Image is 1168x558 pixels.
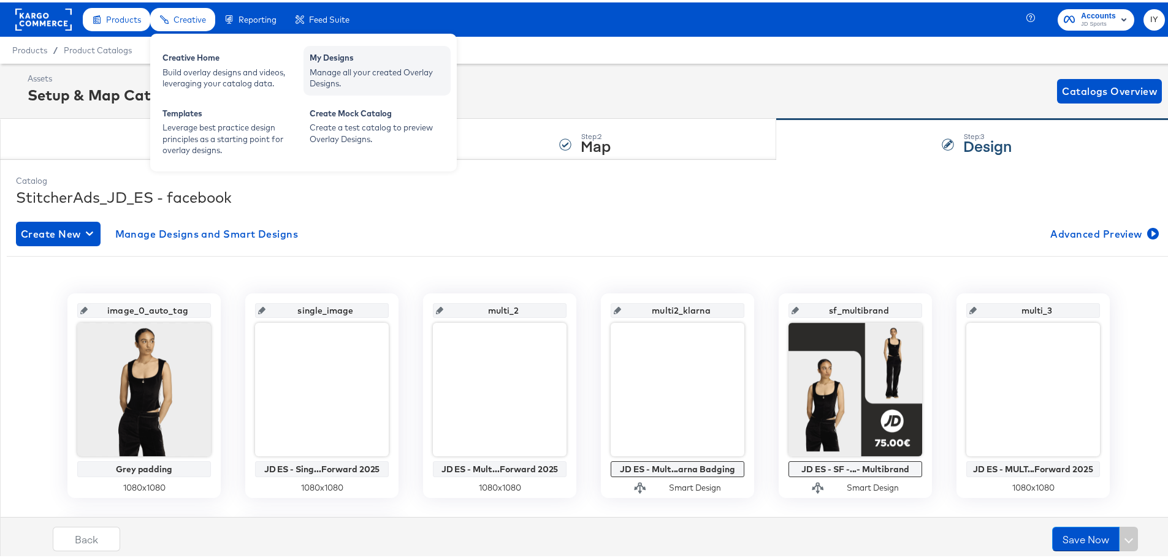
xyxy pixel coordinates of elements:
[581,130,611,138] div: Step: 2
[258,462,386,472] div: JD ES - Sing...Forward 2025
[1062,80,1157,97] span: Catalogs Overview
[1081,7,1116,20] span: Accounts
[436,462,563,472] div: JD ES - Mult...Forward 2025
[77,480,211,491] div: 1080 x 1080
[16,219,101,244] button: Create New
[1050,223,1156,240] span: Advanced Preview
[1058,7,1134,28] button: AccountsJD Sports
[174,12,206,22] span: Creative
[28,70,181,82] div: Assets
[969,462,1097,472] div: JD ES - MULT...Forward 2025
[21,223,96,240] span: Create New
[106,12,141,22] span: Products
[239,12,277,22] span: Reporting
[1081,17,1116,27] span: JD Sports
[255,480,389,491] div: 1080 x 1080
[64,43,132,53] a: Product Catalogs
[1045,219,1161,244] button: Advanced Preview
[433,480,567,491] div: 1080 x 1080
[12,43,47,53] span: Products
[963,130,1012,138] div: Step: 3
[847,480,899,491] div: Smart Design
[1057,77,1162,101] button: Catalogs Overview
[309,12,349,22] span: Feed Suite
[53,524,120,549] button: Back
[614,462,741,472] div: JD ES - Mult...arna Badging
[115,223,299,240] span: Manage Designs and Smart Designs
[963,133,1012,153] strong: Design
[47,43,64,53] span: /
[16,184,1161,205] div: StitcherAds_JD_ES - facebook
[792,462,919,472] div: JD ES - SF -...- Multibrand
[1148,10,1160,25] span: IY
[110,219,303,244] button: Manage Designs and Smart Designs
[966,480,1100,491] div: 1080 x 1080
[28,82,181,103] div: Setup & Map Catalog
[581,133,611,153] strong: Map
[1052,524,1120,549] button: Save Now
[1143,7,1165,28] button: IY
[669,480,721,491] div: Smart Design
[80,462,208,472] div: Grey padding
[16,173,1161,184] div: Catalog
